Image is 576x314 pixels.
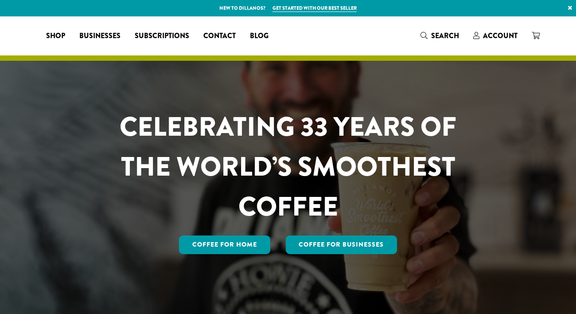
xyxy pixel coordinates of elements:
[203,31,236,42] span: Contact
[431,31,459,41] span: Search
[286,235,397,254] a: Coffee For Businesses
[483,31,518,41] span: Account
[179,235,270,254] a: Coffee for Home
[93,107,483,227] h1: CELEBRATING 33 YEARS OF THE WORLD’S SMOOTHEST COFFEE
[39,29,72,43] a: Shop
[46,31,65,42] span: Shop
[250,31,269,42] span: Blog
[272,4,357,12] a: Get started with our best seller
[413,28,466,43] a: Search
[79,31,121,42] span: Businesses
[135,31,189,42] span: Subscriptions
